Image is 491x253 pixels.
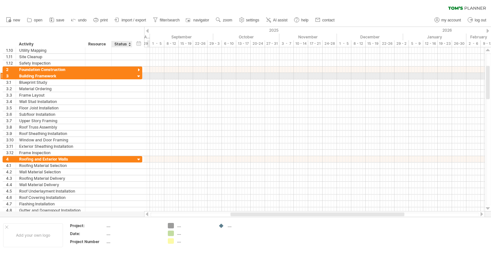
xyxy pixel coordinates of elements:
[6,188,16,194] div: 4.5
[19,162,82,169] div: Roofing Material Selection
[113,16,148,24] a: import / export
[452,40,466,47] div: 26-30
[223,18,232,22] span: zoom
[151,16,182,24] a: filter/search
[19,86,82,92] div: Material Ordering
[19,105,82,111] div: Floor Joist Installation
[19,79,82,85] div: Blueprint Study
[19,188,82,194] div: Roof Underlayment Installation
[177,231,212,236] div: ....
[466,16,488,24] a: log out
[6,124,16,130] div: 3.8
[106,223,160,228] div: ....
[19,175,82,181] div: Roofing Material Delivery
[6,137,16,143] div: 3.10
[6,54,16,60] div: 1.11
[193,40,207,47] div: 22-26
[6,67,16,73] div: 2
[409,40,423,47] div: 5 - 9
[6,156,16,162] div: 4
[6,92,16,98] div: 3.3
[337,40,351,47] div: 1 - 5
[106,239,160,244] div: ....
[19,124,82,130] div: Roof Truss Assembly
[19,111,82,117] div: Subfloor Installation
[236,40,251,47] div: 13 - 17
[19,54,82,60] div: Site Cleanup
[265,40,279,47] div: 27 - 31
[19,60,82,66] div: Safety Inspection
[88,41,108,47] div: Resource
[114,41,129,47] div: Status
[177,223,212,228] div: ....
[394,40,409,47] div: 29 - 2
[6,143,16,149] div: 3.11
[228,223,262,228] div: ....
[6,175,16,181] div: 4.3
[6,79,16,85] div: 3.1
[19,47,82,53] div: Utility Mapping
[337,34,403,40] div: December 2025
[438,40,452,47] div: 19 - 23
[322,18,335,22] span: contact
[177,238,212,244] div: ....
[301,18,308,22] span: help
[380,40,394,47] div: 22-26
[48,16,66,24] a: save
[403,34,466,40] div: January 2026
[19,130,82,137] div: Roof Sheathing Installation
[106,231,160,236] div: ....
[70,223,105,228] div: Project:
[19,182,82,188] div: Wall Material Delivery
[213,34,279,40] div: October 2025
[273,18,287,22] span: AI assist
[19,143,82,149] div: Exterior Sheathing Installation
[279,34,337,40] div: November 2025
[214,16,234,24] a: zoom
[150,34,213,40] div: September 2025
[34,18,43,22] span: open
[441,18,461,22] span: my account
[19,194,82,201] div: Roof Covering Installation
[150,40,164,47] div: 1 - 5
[100,18,108,22] span: print
[19,118,82,124] div: Upper Story Framing
[6,182,16,188] div: 4.4
[6,194,16,201] div: 4.6
[6,169,16,175] div: 4.2
[19,201,82,207] div: Flashing Installation
[70,239,105,244] div: Project Number
[19,99,82,105] div: Wall Stud Installation
[6,130,16,137] div: 3.9
[6,150,16,156] div: 3.12
[3,223,63,247] div: Add your own logo
[292,16,310,24] a: help
[6,105,16,111] div: 3.5
[6,73,16,79] div: 3
[6,86,16,92] div: 3.2
[4,16,22,24] a: new
[6,118,16,124] div: 3.7
[19,137,82,143] div: Window and Door Framing
[19,150,82,156] div: Frame Inspection
[251,40,265,47] div: 20-24
[92,16,110,24] a: print
[466,40,481,47] div: 2 - 6
[366,40,380,47] div: 15 - 19
[238,16,261,24] a: settings
[121,18,146,22] span: import / export
[56,18,64,22] span: save
[70,231,105,236] div: Date:
[433,16,463,24] a: my account
[13,18,20,22] span: new
[6,162,16,169] div: 4.1
[423,40,438,47] div: 12 - 16
[207,40,222,47] div: 29 - 3
[475,18,486,22] span: log out
[294,40,308,47] div: 10 - 14
[193,18,209,22] span: navigator
[19,92,82,98] div: Frame Layout
[19,207,82,213] div: Gutter and Downspout Installation
[222,40,236,47] div: 6 - 10
[19,169,82,175] div: Wall Material Selection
